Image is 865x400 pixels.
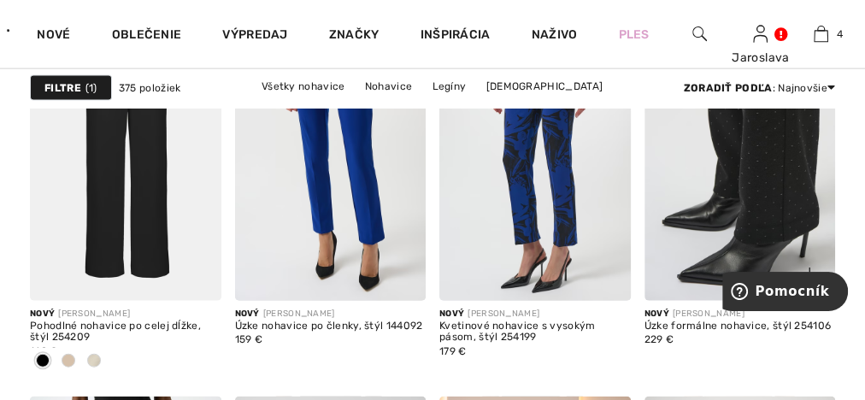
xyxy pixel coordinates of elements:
font: Nový [439,309,464,319]
a: Naživo [532,26,578,44]
iframe: Otvorí sa widget, kde nájdete viac informácií [722,272,848,315]
font: 179 € [439,345,467,357]
img: vyhľadať na webovej stránke [692,24,707,44]
font: Ples [618,27,649,42]
font: Úzke formálne nohavice, štýl 254106 [644,320,832,332]
a: Legíny [423,75,474,97]
font: Výpredaj [222,27,287,42]
font: Úzke nohavice po členky, štýl 144092 [235,320,423,332]
font: Zoradiť podľa [683,82,772,94]
div: Čierna [30,348,56,376]
font: Naživo [532,27,578,42]
font: Legíny [432,80,466,92]
a: 4 [791,24,850,44]
font: 159 € [235,333,263,345]
a: Všetky nohavice [253,75,354,97]
font: Inšpirácia [421,27,491,42]
font: 375 položiek [119,82,181,94]
font: [PERSON_NAME] [468,309,539,319]
font: Nový [235,309,260,319]
font: Oblečenie [112,27,182,42]
font: 4 [837,28,843,40]
a: Výpredaj [222,27,287,45]
font: : Najnovšie [772,82,827,94]
img: Pohodlné nohavice po celú dĺžku, štýl 254209. Čierne [30,14,221,300]
font: [DEMOGRAPHIC_DATA] [486,80,603,92]
font: Nohavice [365,80,412,92]
a: Oblečenie [112,27,182,45]
img: Prvá trieda [7,14,9,48]
a: Značky [329,27,380,45]
font: Jaroslava [732,50,790,65]
a: [DEMOGRAPHIC_DATA] [478,75,611,97]
font: Nový [644,309,669,319]
a: Prihlásiť sa [753,26,768,42]
font: [PERSON_NAME] [58,309,130,319]
font: Nový [30,309,55,319]
font: [PERSON_NAME] [263,309,335,319]
img: Úzke nohavice po členky, model 144092. Kráľovský zafír 163 [235,14,427,300]
font: 1 [89,82,93,94]
img: Moje informácie [753,24,768,44]
font: Kvetinové nohavice s vysokým pásom, štýl 254199 [439,320,595,344]
img: Moja taška [814,24,828,44]
font: 169 € [30,345,58,357]
div: Breza [81,348,107,376]
img: Kvetinové nohavice s vysokým pásom, štýl 254199. Čierna/Kráľovská zafírová [439,14,631,300]
a: Ples [618,26,649,44]
font: Filtre [44,82,81,94]
div: Srna [56,348,81,376]
a: Úzke formálne nohavice, štýl 254106. Čierna/čierna [644,14,836,300]
img: plus_v2.svg [802,268,817,283]
font: Všetky nohavice [262,80,345,92]
a: Nové [37,27,70,45]
a: Nohavice [356,75,421,97]
font: Značky [329,27,380,42]
font: 229 € [644,333,674,345]
font: Pohodlné nohavice po celej dĺžke, štýl 254209 [30,320,201,344]
font: Nové [37,27,70,42]
font: [PERSON_NAME] [673,309,744,319]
